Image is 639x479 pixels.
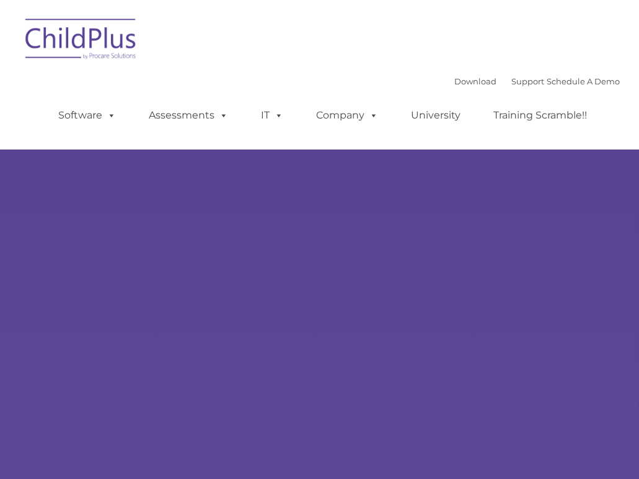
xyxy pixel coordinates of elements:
a: University [399,103,474,128]
a: Software [46,103,129,128]
img: ChildPlus by Procare Solutions [19,10,143,72]
a: Training Scramble!! [482,103,600,128]
a: IT [249,103,296,128]
a: Schedule A Demo [547,76,620,86]
a: Support [512,76,545,86]
a: Company [304,103,391,128]
font: | [455,76,620,86]
a: Assessments [137,103,241,128]
a: Download [455,76,497,86]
